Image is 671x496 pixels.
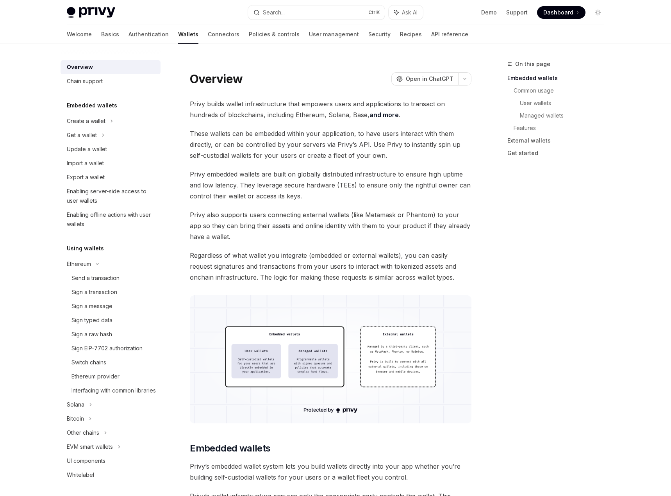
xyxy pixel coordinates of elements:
[71,344,143,353] div: Sign EIP-7702 authorization
[71,386,156,395] div: Interfacing with common libraries
[67,210,156,229] div: Enabling offline actions with user wallets
[190,209,471,242] span: Privy also supports users connecting external wallets (like Metamask or Phantom) to your app so t...
[67,442,113,451] div: EVM smart wallets
[61,60,161,74] a: Overview
[67,173,105,182] div: Export a wallet
[67,414,84,423] div: Bitcoin
[190,169,471,202] span: Privy embedded wallets are built on globally distributed infrastructure to ensure high uptime and...
[520,109,610,122] a: Managed wallets
[515,59,550,69] span: On this page
[71,372,120,381] div: Ethereum provider
[514,84,610,97] a: Common usage
[71,316,112,325] div: Sign typed data
[248,5,385,20] button: Search...CtrlK
[178,25,198,44] a: Wallets
[190,72,243,86] h1: Overview
[101,25,119,44] a: Basics
[61,355,161,369] a: Switch chains
[481,9,497,16] a: Demo
[61,142,161,156] a: Update a wallet
[368,9,380,16] span: Ctrl K
[190,250,471,283] span: Regardless of what wallet you integrate (embedded or external wallets), you can easily request si...
[71,358,106,367] div: Switch chains
[190,128,471,161] span: These wallets can be embedded within your application, to have users interact with them directly,...
[67,101,117,110] h5: Embedded wallets
[71,273,120,283] div: Send a transaction
[128,25,169,44] a: Authentication
[402,9,418,16] span: Ask AI
[61,313,161,327] a: Sign typed data
[369,111,399,119] a: and more
[67,244,104,253] h5: Using wallets
[190,442,270,455] span: Embedded wallets
[61,369,161,384] a: Ethereum provider
[537,6,585,19] a: Dashboard
[71,302,112,311] div: Sign a message
[506,9,528,16] a: Support
[61,299,161,313] a: Sign a message
[61,156,161,170] a: Import a wallet
[368,25,391,44] a: Security
[309,25,359,44] a: User management
[67,7,115,18] img: light logo
[391,72,458,86] button: Open in ChatGPT
[61,384,161,398] a: Interfacing with common libraries
[67,145,107,154] div: Update a wallet
[507,147,610,159] a: Get started
[190,295,471,423] img: images/walletoverview.png
[520,97,610,109] a: User wallets
[67,187,156,205] div: Enabling server-side access to user wallets
[67,470,94,480] div: Whitelabel
[67,130,97,140] div: Get a wallet
[61,74,161,88] a: Chain support
[61,170,161,184] a: Export a wallet
[61,341,161,355] a: Sign EIP-7702 authorization
[67,259,91,269] div: Ethereum
[67,25,92,44] a: Welcome
[543,9,573,16] span: Dashboard
[67,159,104,168] div: Import a wallet
[190,98,471,120] span: Privy builds wallet infrastructure that empowers users and applications to transact on hundreds o...
[61,454,161,468] a: UI components
[61,184,161,208] a: Enabling server-side access to user wallets
[263,8,285,17] div: Search...
[61,208,161,231] a: Enabling offline actions with user wallets
[71,330,112,339] div: Sign a raw hash
[61,468,161,482] a: Whitelabel
[67,62,93,72] div: Overview
[61,327,161,341] a: Sign a raw hash
[507,72,610,84] a: Embedded wallets
[67,456,105,466] div: UI components
[400,25,422,44] a: Recipes
[431,25,468,44] a: API reference
[249,25,300,44] a: Policies & controls
[592,6,604,19] button: Toggle dark mode
[61,285,161,299] a: Sign a transaction
[67,428,99,437] div: Other chains
[389,5,423,20] button: Ask AI
[208,25,239,44] a: Connectors
[67,400,84,409] div: Solana
[507,134,610,147] a: External wallets
[71,287,117,297] div: Sign a transaction
[514,122,610,134] a: Features
[67,116,105,126] div: Create a wallet
[67,77,103,86] div: Chain support
[406,75,453,83] span: Open in ChatGPT
[190,461,471,483] span: Privy’s embedded wallet system lets you build wallets directly into your app whether you’re build...
[61,271,161,285] a: Send a transaction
